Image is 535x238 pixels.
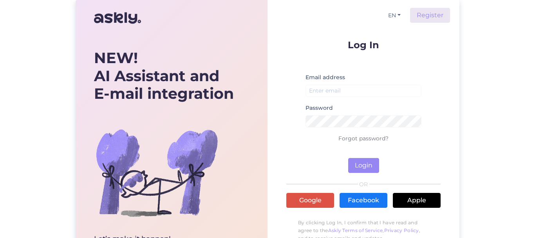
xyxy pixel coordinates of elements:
div: AI Assistant and E-mail integration [94,49,234,103]
span: OR [358,182,369,187]
button: Login [348,158,379,173]
a: Forgot password? [338,135,389,142]
b: NEW! [94,49,138,67]
img: bg-askly [94,110,219,235]
p: Log In [286,40,441,50]
button: EN [385,10,404,21]
input: Enter email [305,85,421,97]
a: Apple [393,193,441,208]
a: Register [410,8,450,23]
img: Askly [94,9,141,27]
a: Privacy Policy [384,227,419,233]
label: Email address [305,73,345,82]
a: Askly Terms of Service [328,227,383,233]
label: Password [305,104,333,112]
a: Facebook [340,193,387,208]
a: Google [286,193,334,208]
